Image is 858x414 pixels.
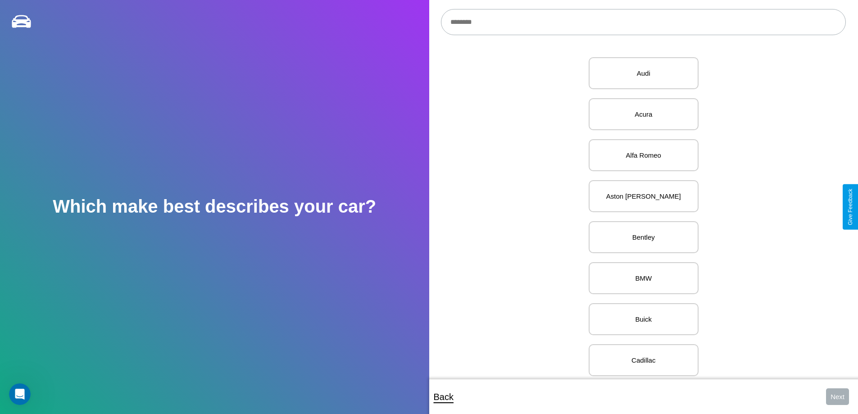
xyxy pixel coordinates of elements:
[434,389,454,405] p: Back
[826,388,849,405] button: Next
[599,149,689,161] p: Alfa Romeo
[9,383,31,405] iframe: Intercom live chat
[53,196,376,217] h2: Which make best describes your car?
[599,354,689,366] p: Cadillac
[599,67,689,79] p: Audi
[599,108,689,120] p: Acura
[599,272,689,284] p: BMW
[599,231,689,243] p: Bentley
[599,313,689,325] p: Buick
[599,190,689,202] p: Aston [PERSON_NAME]
[847,189,853,225] div: Give Feedback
